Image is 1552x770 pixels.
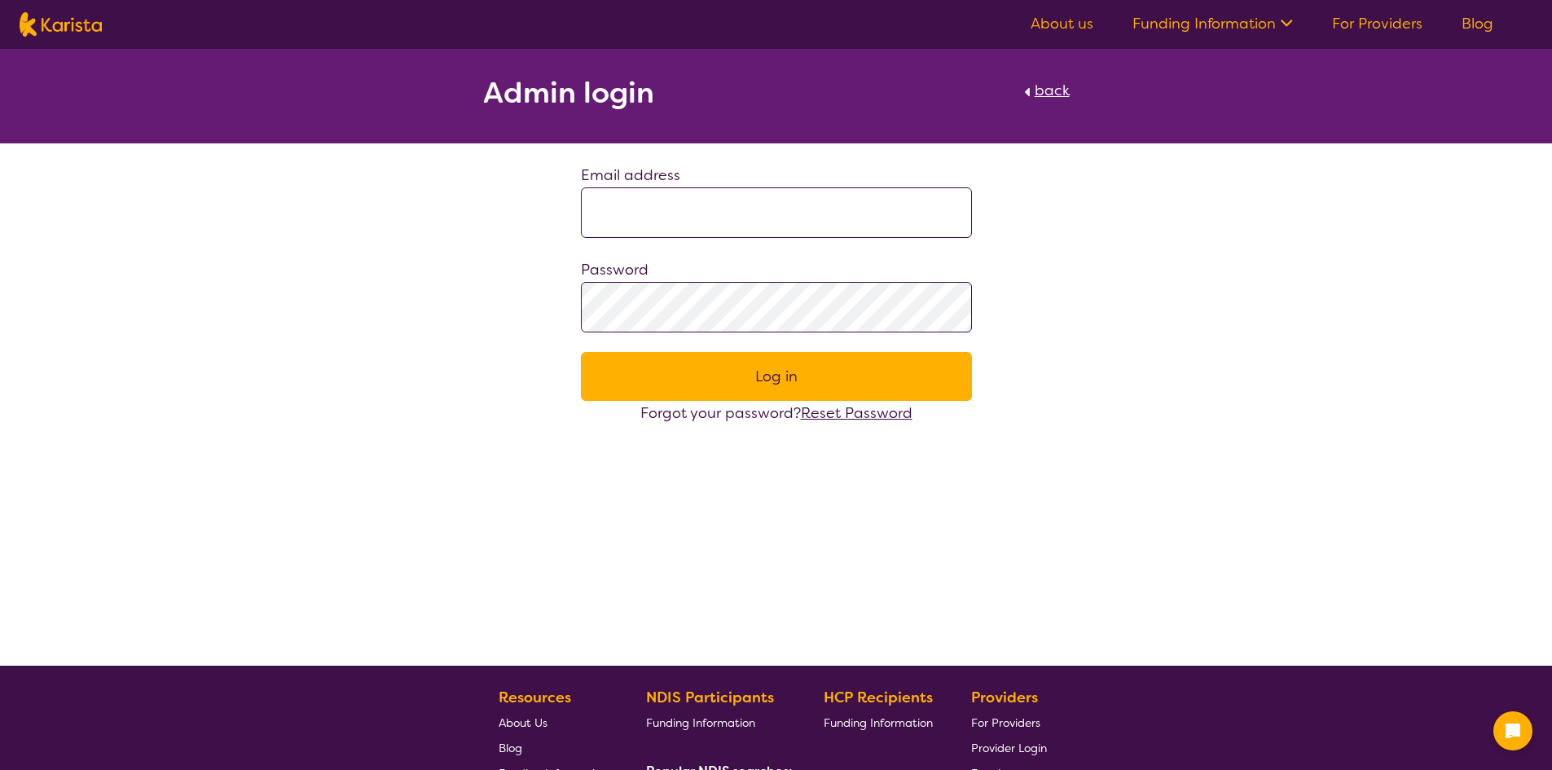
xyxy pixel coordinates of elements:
[499,741,522,755] span: Blog
[646,710,786,735] a: Funding Information
[824,710,933,735] a: Funding Information
[971,735,1047,760] a: Provider Login
[581,352,972,401] button: Log in
[581,260,648,279] label: Password
[499,688,571,707] b: Resources
[581,401,972,425] div: Forgot your password?
[499,710,608,735] a: About Us
[646,715,755,730] span: Funding Information
[1462,14,1493,33] a: Blog
[499,715,547,730] span: About Us
[971,688,1038,707] b: Providers
[971,741,1047,755] span: Provider Login
[1035,81,1070,100] span: back
[801,403,912,423] a: Reset Password
[824,688,933,707] b: HCP Recipients
[20,12,102,37] img: Karista logo
[646,688,774,707] b: NDIS Participants
[1020,78,1070,114] a: back
[483,78,654,108] h2: Admin login
[971,710,1047,735] a: For Providers
[581,165,680,185] label: Email address
[1332,14,1422,33] a: For Providers
[971,715,1040,730] span: For Providers
[824,715,933,730] span: Funding Information
[1031,14,1093,33] a: About us
[499,735,608,760] a: Blog
[1132,14,1293,33] a: Funding Information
